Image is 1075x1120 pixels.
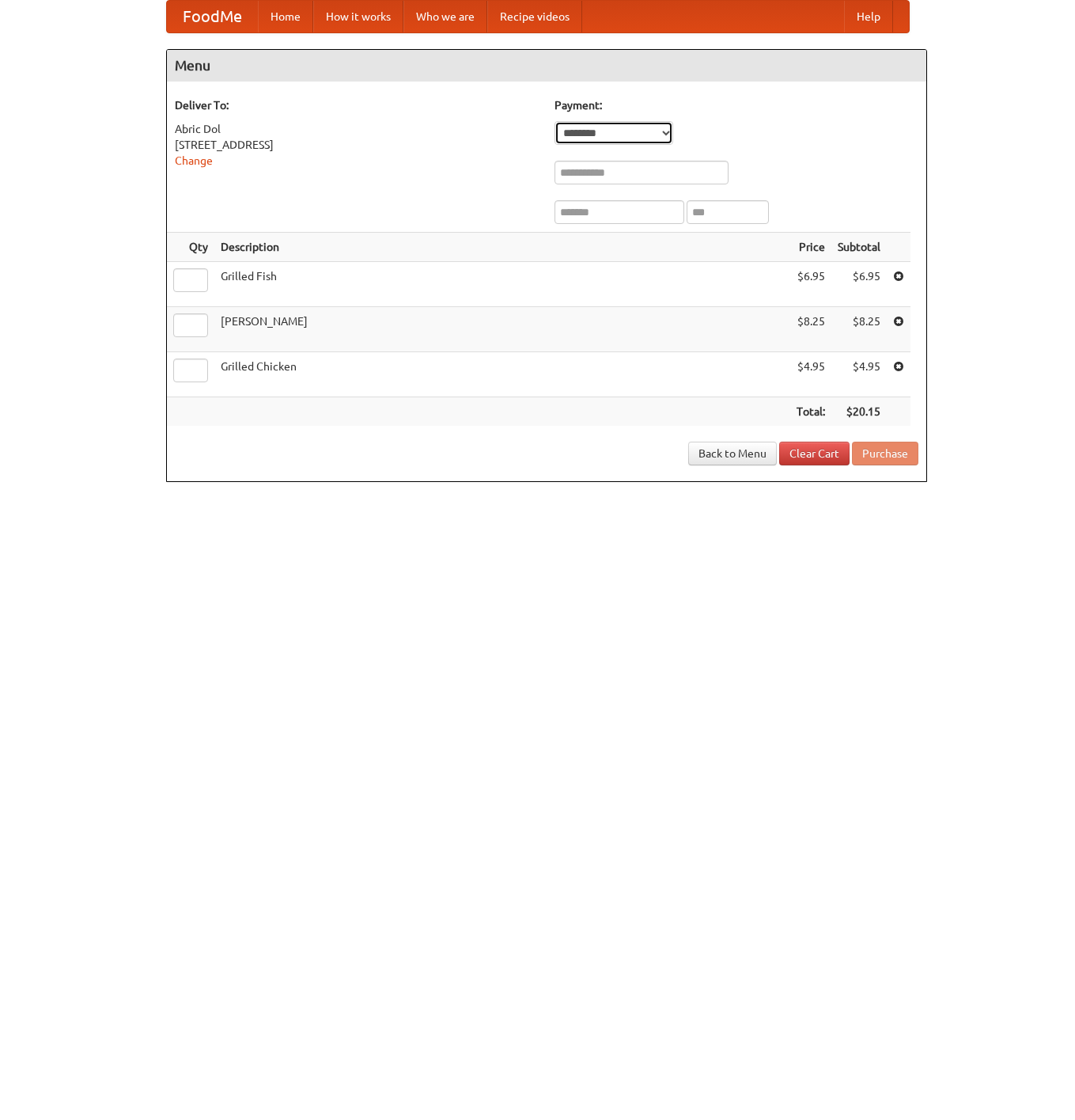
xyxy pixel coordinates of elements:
h5: Deliver To: [175,97,539,113]
a: How it works [313,1,403,32]
td: $4.95 [790,352,831,397]
a: FoodMe [167,1,258,32]
td: $6.95 [831,262,887,307]
td: $4.95 [831,352,887,397]
th: Description [214,233,790,262]
a: Change [175,154,213,167]
th: Total: [790,397,831,427]
div: Abric Dol [175,121,539,137]
td: $8.25 [831,307,887,352]
a: Recipe videos [487,1,582,32]
a: Back to Menu [688,442,777,465]
button: Purchase [852,442,918,465]
a: Clear Cart [779,442,850,465]
a: Help [844,1,893,32]
th: Price [790,233,831,262]
h5: Payment: [555,97,918,113]
td: $6.95 [790,262,831,307]
th: Subtotal [831,233,887,262]
td: $8.25 [790,307,831,352]
td: Grilled Fish [214,262,790,307]
h4: Menu [167,50,926,82]
div: [STREET_ADDRESS] [175,137,539,153]
td: [PERSON_NAME] [214,307,790,352]
th: $20.15 [831,397,887,427]
th: Qty [167,233,214,262]
a: Who we are [403,1,487,32]
td: Grilled Chicken [214,352,790,397]
a: Home [258,1,313,32]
